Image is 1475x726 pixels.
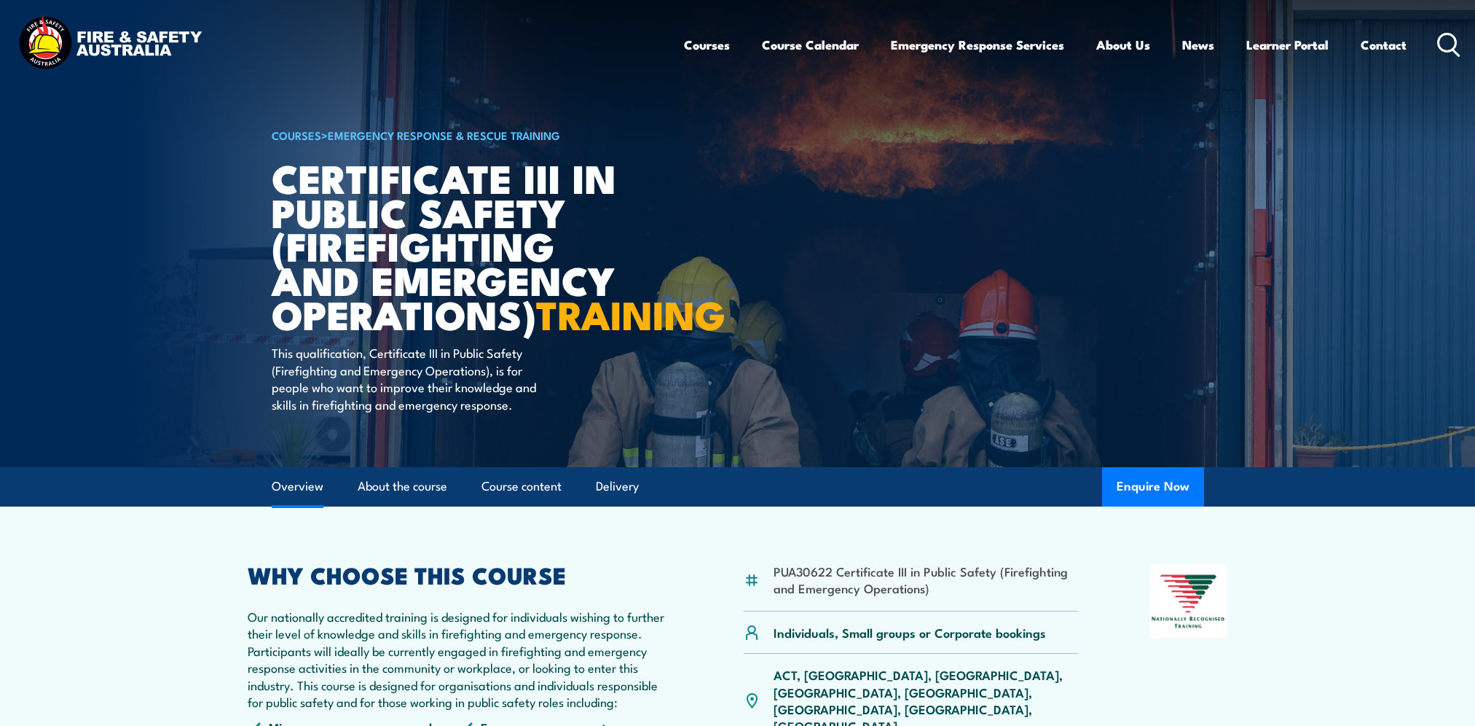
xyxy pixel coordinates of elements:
img: Nationally Recognised Training logo. [1149,564,1228,639]
a: Contact [1361,26,1407,64]
a: Learner Portal [1246,26,1329,64]
a: Courses [684,26,730,64]
button: Enquire Now [1102,467,1204,507]
a: COURSES [272,127,321,143]
h6: > [272,126,632,144]
a: Emergency Response & Rescue Training [328,127,560,143]
h2: WHY CHOOSE THIS COURSE [248,564,673,585]
a: Course Calendar [762,26,859,64]
p: Our nationally accredited training is designed for individuals wishing to further their level of ... [248,608,673,710]
a: Course content [481,467,562,506]
a: Overview [272,467,323,506]
li: PUA30622 Certificate III in Public Safety (Firefighting and Emergency Operations) [774,563,1079,597]
a: Delivery [596,467,639,506]
a: About Us [1096,26,1150,64]
a: About the course [358,467,447,506]
strong: TRAINING [536,283,725,343]
a: News [1182,26,1214,64]
a: Emergency Response Services [891,26,1064,64]
p: This qualification, Certificate III in Public Safety (Firefighting and Emergency Operations), is ... [272,344,538,413]
h1: Certificate III in Public Safety (Firefighting and Emergency Operations) [272,160,632,331]
p: Individuals, Small groups or Corporate bookings [774,624,1046,641]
